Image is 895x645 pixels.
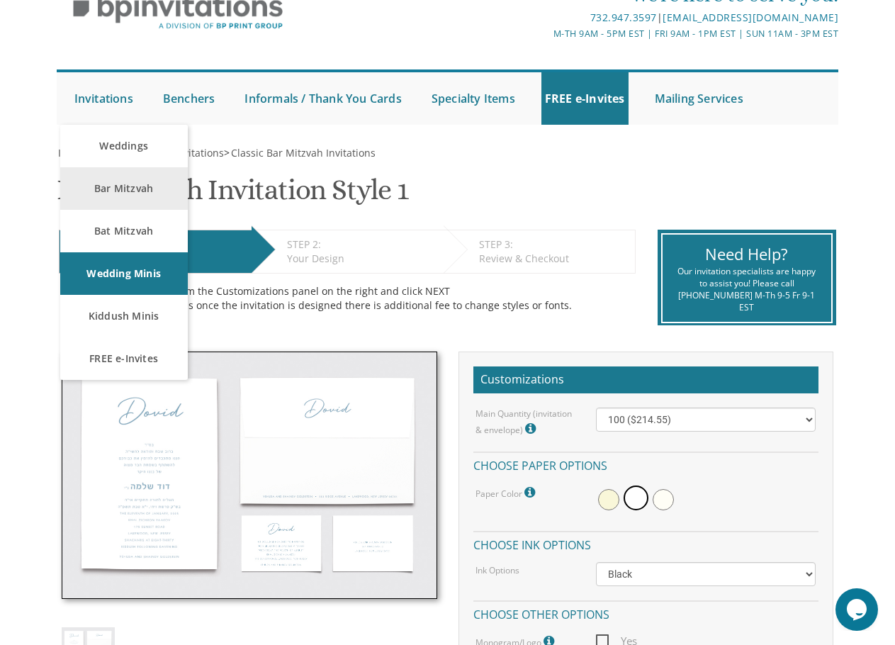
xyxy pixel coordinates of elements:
label: Ink Options [475,564,519,576]
label: Paper Color [475,483,539,502]
h2: Customizations [473,366,818,393]
a: Specialty Items [428,72,519,125]
a: Bat Mitzvah [60,210,188,252]
span: > [224,146,376,159]
div: Your Design [287,252,437,266]
iframe: chat widget [835,588,881,631]
a: Invitations [57,146,108,159]
a: FREE e-Invites [60,337,188,380]
a: 732.947.3597 [590,11,657,24]
div: | [318,9,839,26]
h4: Choose other options [473,600,818,625]
h4: Choose ink options [473,531,818,556]
div: Our invitation specialists are happy to assist you! Please call [PHONE_NUMBER] M-Th 9-5 Fr 9-1 EST [673,265,821,314]
a: FREE e-Invites [541,72,629,125]
div: STEP 3: [479,237,628,252]
a: Classic Bar Mitzvah Invitations [230,146,376,159]
a: Wedding Minis [60,252,188,295]
a: Invitations [71,72,137,125]
a: Kiddush Minis [60,295,188,337]
img: bminv-thumb-1.jpg [62,352,437,598]
a: Bar Mitzvah [60,167,188,210]
a: Weddings [60,125,188,167]
a: [EMAIL_ADDRESS][DOMAIN_NAME] [663,11,838,24]
a: Benchers [159,72,219,125]
label: Main Quantity (invitation & envelope) [475,408,575,438]
div: Need Help? [673,243,821,265]
span: Classic Bar Mitzvah Invitations [231,146,376,159]
div: Make your selections from the Customizations panel on the right and click NEXT Please choose care... [69,284,625,313]
a: Mailing Services [651,72,747,125]
div: STEP 2: [287,237,437,252]
div: M-Th 9am - 5pm EST | Fri 9am - 1pm EST | Sun 11am - 3pm EST [318,26,839,41]
span: Invitations [58,146,108,159]
div: Review & Checkout [479,252,628,266]
a: Informals / Thank You Cards [241,72,405,125]
h1: Bar Mitzvah Invitation Style 1 [57,174,408,216]
h4: Choose paper options [473,451,818,476]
